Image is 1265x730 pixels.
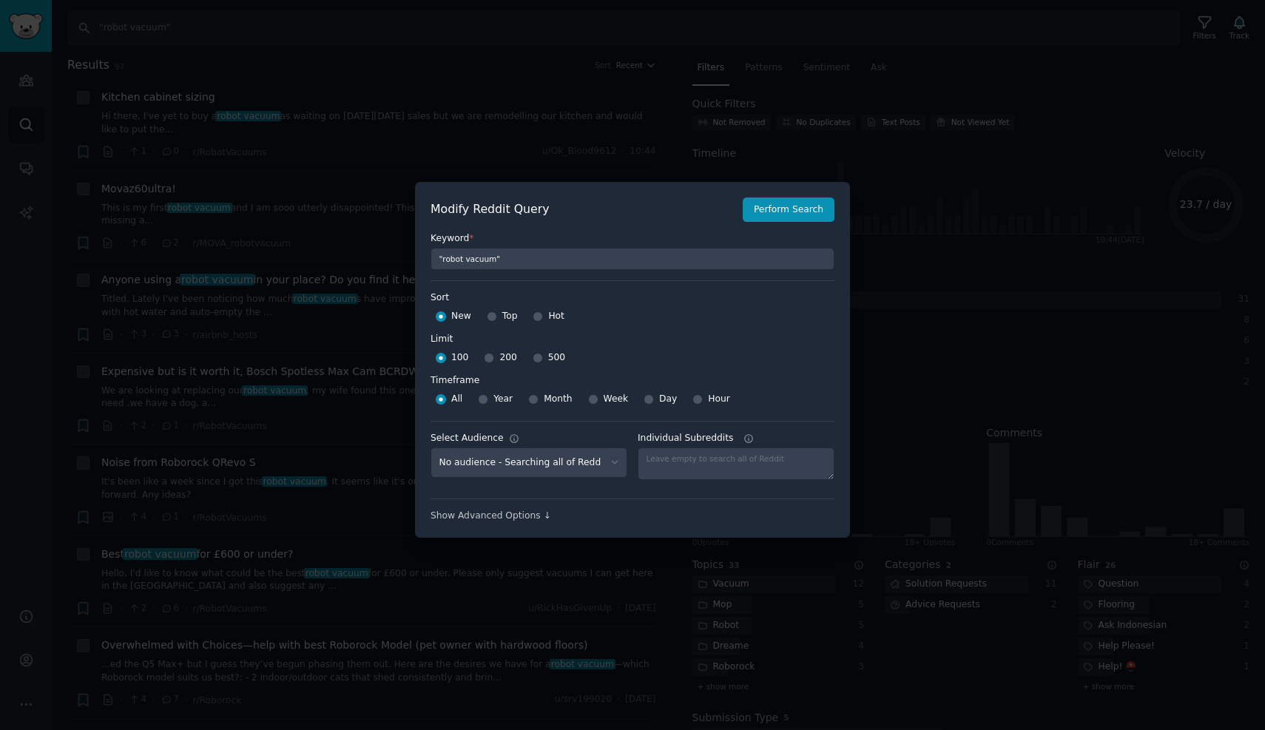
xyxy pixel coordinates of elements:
span: Hot [548,310,564,323]
label: Sort [431,291,834,305]
span: Hour [708,393,730,406]
div: Show Advanced Options ↓ [431,510,834,523]
label: Timeframe [431,369,834,388]
span: Top [502,310,518,323]
span: Week [604,393,629,406]
div: Select Audience [431,432,504,445]
span: Year [493,393,513,406]
span: 100 [451,351,468,365]
span: Month [544,393,572,406]
div: Limit [431,333,453,346]
span: Day [659,393,677,406]
span: 200 [499,351,516,365]
label: Individual Subreddits [638,432,834,445]
h2: Modify Reddit Query [431,200,735,219]
label: Keyword [431,232,834,246]
button: Perform Search [743,197,834,223]
span: New [451,310,471,323]
input: Keyword to search on Reddit [431,248,834,270]
span: 500 [548,351,565,365]
span: All [451,393,462,406]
